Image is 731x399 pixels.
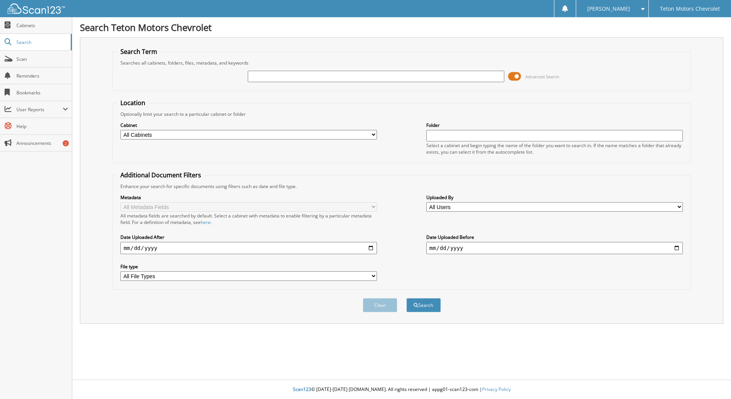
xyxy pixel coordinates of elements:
span: Advanced Search [525,74,559,79]
h1: Search Teton Motors Chevrolet [80,21,723,34]
legend: Additional Document Filters [117,171,205,179]
span: User Reports [16,106,63,113]
legend: Search Term [117,47,161,56]
div: © [DATE]-[DATE] [DOMAIN_NAME]. All rights reserved | appg01-scan123-com | [72,380,731,399]
img: scan123-logo-white.svg [8,3,65,14]
div: Select a cabinet and begin typing the name of the folder you want to search in. If the name match... [426,142,683,155]
label: Date Uploaded Before [426,234,683,240]
span: Search [16,39,67,45]
div: Searches all cabinets, folders, files, metadata, and keywords [117,60,687,66]
div: 2 [63,140,69,146]
span: Reminders [16,73,68,79]
span: Cabinets [16,22,68,29]
legend: Location [117,99,149,107]
a: Privacy Policy [482,386,511,393]
label: Cabinet [120,122,377,128]
label: Folder [426,122,683,128]
div: All metadata fields are searched by default. Select a cabinet with metadata to enable filtering b... [120,212,377,225]
span: Scan [16,56,68,62]
iframe: Chat Widget [693,362,731,399]
input: end [426,242,683,254]
span: Scan123 [293,386,311,393]
button: Clear [363,298,397,312]
button: Search [406,298,441,312]
span: [PERSON_NAME] [587,6,630,11]
span: Bookmarks [16,89,68,96]
label: Metadata [120,194,377,201]
input: start [120,242,377,254]
span: Help [16,123,68,130]
label: File type [120,263,377,270]
div: Enhance your search for specific documents using filters such as date and file type. [117,183,687,190]
a: here [201,219,211,225]
div: Optionally limit your search to a particular cabinet or folder [117,111,687,117]
label: Date Uploaded After [120,234,377,240]
span: Announcements [16,140,68,146]
span: Teton Motors Chevrolet [660,6,720,11]
label: Uploaded By [426,194,683,201]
